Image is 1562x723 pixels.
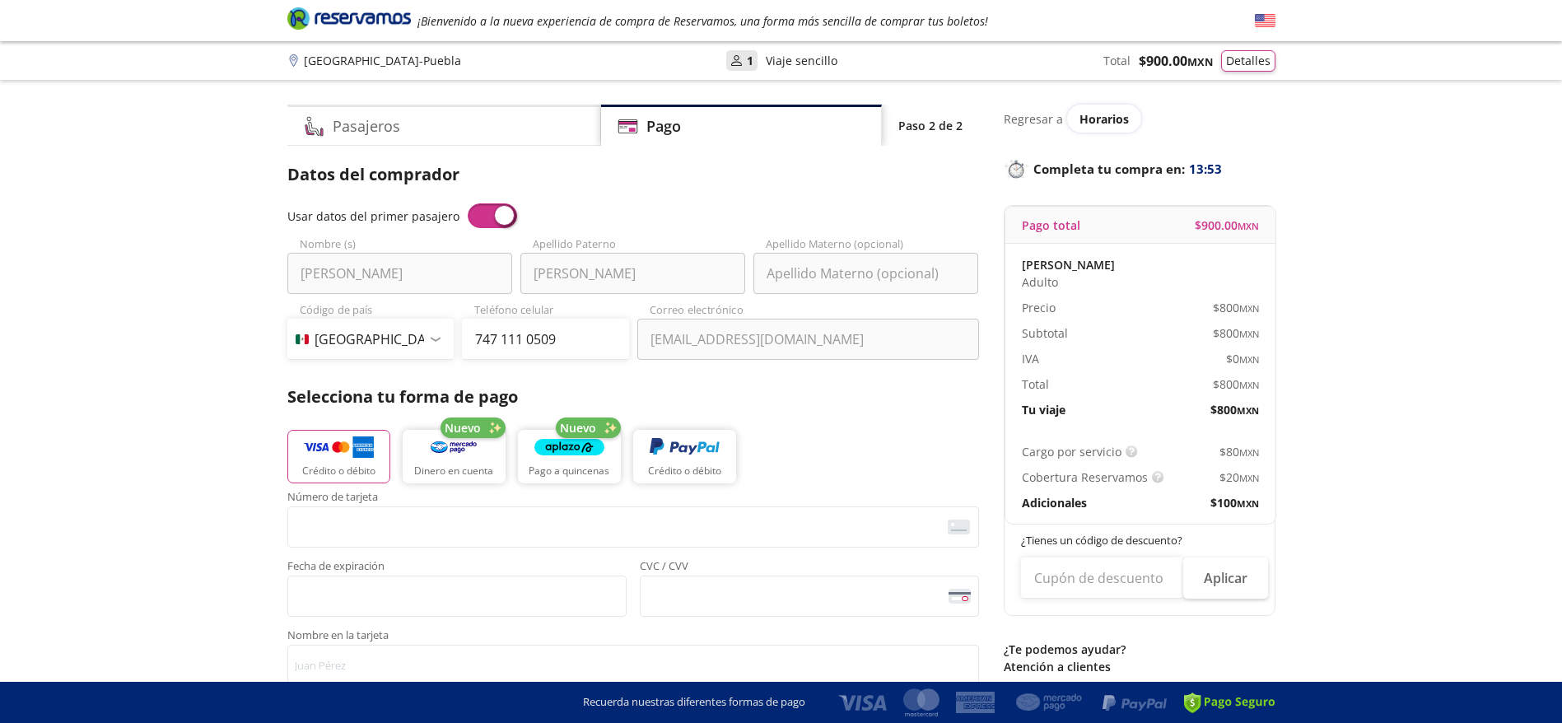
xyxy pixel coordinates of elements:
span: $ 800 [1210,401,1259,418]
span: CVC / CVV [640,561,979,576]
img: MX [296,334,309,344]
h4: Pago [646,115,681,138]
span: Fecha de expiración [287,561,627,576]
span: 13:53 [1189,160,1222,179]
a: Brand Logo [287,6,411,35]
p: [GEOGRAPHIC_DATA] - Puebla [304,52,461,69]
img: card [948,520,970,534]
p: Crédito o débito [302,464,375,478]
span: $ 900.00 [1195,217,1259,234]
span: $ 0 [1226,350,1259,367]
p: [PERSON_NAME] [1022,256,1115,273]
span: Número de tarjeta [287,492,979,506]
p: Pago total [1022,217,1080,234]
iframe: Iframe de la fecha de caducidad de la tarjeta asegurada [295,581,619,612]
p: Completa tu compra en : [1004,157,1275,180]
button: Crédito o débito [287,430,390,483]
span: Usar datos del primer pasajero [287,208,459,224]
span: $ 800 [1213,324,1259,342]
p: Cargo por servicio [1022,443,1121,460]
span: Nuevo [445,419,481,436]
p: Total [1022,375,1049,393]
em: ¡Bienvenido a la nueva experiencia de compra de Reservamos, una forma más sencilla de comprar tus... [417,13,988,29]
input: Nombre (s) [287,253,512,294]
small: MXN [1239,446,1259,459]
small: MXN [1237,497,1259,510]
div: Regresar a ver horarios [1004,105,1275,133]
input: Correo electrónico [637,319,979,360]
i: Brand Logo [287,6,411,30]
small: MXN [1239,328,1259,340]
span: $ 20 [1219,469,1259,486]
p: Total [1103,52,1131,69]
h4: Pasajeros [333,115,400,138]
p: Subtotal [1022,324,1068,342]
p: ¿Te podemos ayudar? [1004,641,1275,658]
small: MXN [1239,472,1259,484]
span: $ 800 [1213,299,1259,316]
button: Pago a quincenas [518,430,621,483]
small: MXN [1239,379,1259,391]
small: MXN [1237,404,1259,417]
p: Tu viaje [1022,401,1065,418]
button: Aplicar [1183,557,1268,599]
iframe: Iframe del código de seguridad de la tarjeta asegurada [647,581,972,612]
button: Crédito o débito [633,430,736,483]
p: Paso 2 de 2 [898,117,963,134]
input: Cupón de descuento [1021,557,1183,599]
p: Dinero en cuenta [414,464,493,478]
p: Atención a clientes [1004,658,1275,675]
input: Nombre en la tarjeta [287,645,979,686]
button: Detalles [1221,50,1275,72]
iframe: Iframe del número de tarjeta asegurada [295,511,972,543]
p: Pago a quincenas [529,464,609,478]
button: English [1255,11,1275,31]
p: Viaje sencillo [766,52,837,69]
span: $ 100 [1210,494,1259,511]
p: ¿Tienes un código de descuento? [1021,533,1260,549]
small: MXN [1239,302,1259,315]
button: Dinero en cuenta [403,430,506,483]
span: $ 800 [1213,375,1259,393]
input: Teléfono celular [462,319,629,360]
small: MXN [1187,54,1213,69]
span: $ 900.00 [1139,51,1213,71]
p: Precio [1022,299,1056,316]
p: Crédito o débito [648,464,721,478]
input: Apellido Materno (opcional) [753,253,978,294]
p: Datos del comprador [287,162,979,187]
span: Adulto [1022,273,1058,291]
span: Horarios [1079,111,1129,127]
p: 1 [747,52,753,69]
small: MXN [1238,220,1259,232]
p: Selecciona tu forma de pago [287,385,979,409]
p: Recuerda nuestras diferentes formas de pago [583,694,805,711]
input: Apellido Paterno [520,253,745,294]
span: $ 80 [1219,443,1259,460]
small: MXN [1239,353,1259,366]
p: Adicionales [1022,494,1087,511]
p: IVA [1022,350,1039,367]
span: Nuevo [560,419,596,436]
p: Regresar a [1004,110,1063,128]
span: Nombre en la tarjeta [287,630,979,645]
p: Cobertura Reservamos [1022,469,1148,486]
